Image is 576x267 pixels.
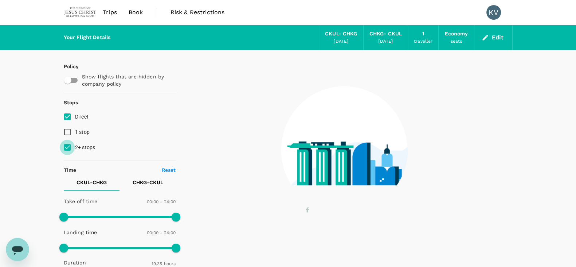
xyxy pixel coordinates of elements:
button: Edit [480,32,506,43]
div: seats [451,38,462,45]
div: CKUL - CHKG [325,30,357,38]
span: 00:00 - 24:00 [147,230,176,235]
g: finding your flights [306,208,369,214]
p: Reset [162,166,176,174]
iframe: Button to launch messaging window [6,238,29,261]
span: Trips [103,8,117,17]
p: Policy [64,63,70,70]
div: KV [486,5,501,20]
span: 19.35 hours [152,261,176,266]
div: [DATE] [378,38,393,45]
div: [DATE] [334,38,348,45]
div: CHKG - CKUL [369,30,402,38]
span: 1 stop [75,129,90,135]
span: Book [129,8,143,17]
p: CKUL - CHKG [77,179,107,186]
p: Duration [64,259,86,266]
div: traveller [414,38,432,45]
p: Take off time [64,198,98,205]
div: 1 [422,30,424,38]
p: Time [64,166,77,174]
span: Risk & Restrictions [171,8,225,17]
div: Economy [444,30,468,38]
strong: Stops [64,100,78,105]
img: The Malaysian Church of Jesus Christ of Latter-day Saints [64,4,97,20]
span: 00:00 - 24:00 [147,199,176,204]
p: Show flights that are hidden by company policy [82,73,171,88]
span: Direct [75,114,89,120]
p: Landing time [64,229,97,236]
span: 2+ stops [75,144,95,150]
p: CHKG - CKUL [133,179,163,186]
div: Your Flight Details [64,34,111,42]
